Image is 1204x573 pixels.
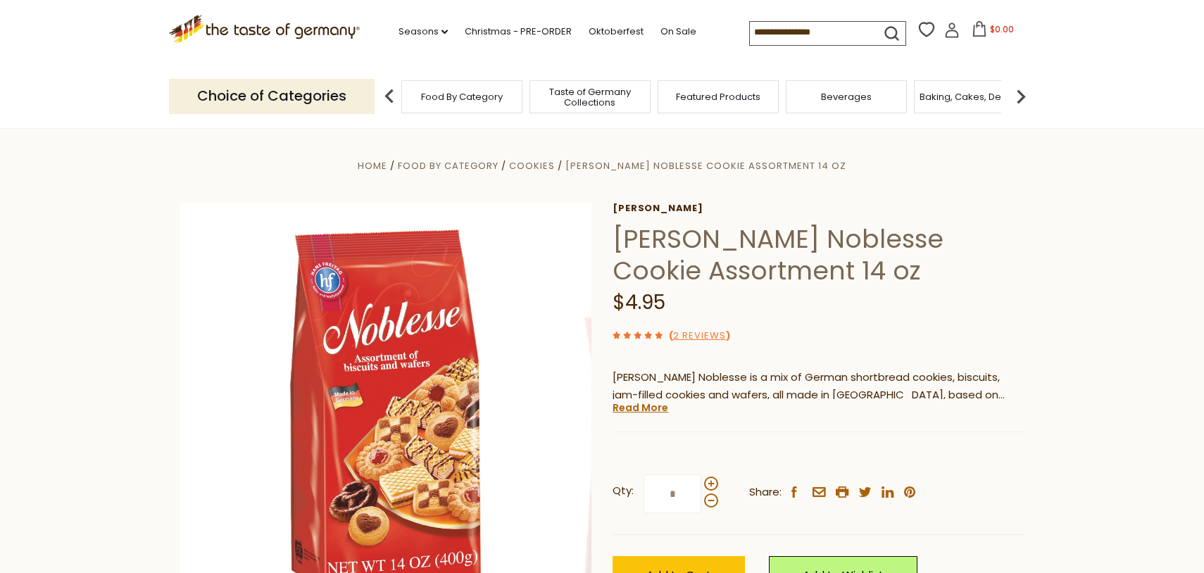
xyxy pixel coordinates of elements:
[920,92,1029,102] a: Baking, Cakes, Desserts
[990,23,1014,35] span: $0.00
[398,159,498,172] a: Food By Category
[589,24,644,39] a: Oktoberfest
[465,24,572,39] a: Christmas - PRE-ORDER
[399,24,448,39] a: Seasons
[749,484,782,501] span: Share:
[676,92,760,102] a: Featured Products
[1007,82,1035,111] img: next arrow
[821,92,872,102] a: Beverages
[613,401,668,415] a: Read More
[644,474,701,513] input: Qty:
[509,159,555,172] a: Cookies
[613,223,1024,286] h1: [PERSON_NAME] Noblesse Cookie Assortment 14 oz
[421,92,503,102] a: Food By Category
[375,82,403,111] img: previous arrow
[660,24,696,39] a: On Sale
[565,159,846,172] a: [PERSON_NAME] Noblesse Cookie Assortment 14 oz
[613,482,634,500] strong: Qty:
[534,87,646,108] a: Taste of Germany Collections
[613,203,1024,214] a: [PERSON_NAME]
[613,369,1024,404] p: [PERSON_NAME] Noblesse is a mix of German shortbread cookies, biscuits, jam-filled cookies and wa...
[613,289,665,316] span: $4.95
[962,21,1022,42] button: $0.00
[169,79,375,113] p: Choice of Categories
[358,159,387,172] a: Home
[669,329,730,342] span: ( )
[673,329,726,344] a: 2 Reviews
